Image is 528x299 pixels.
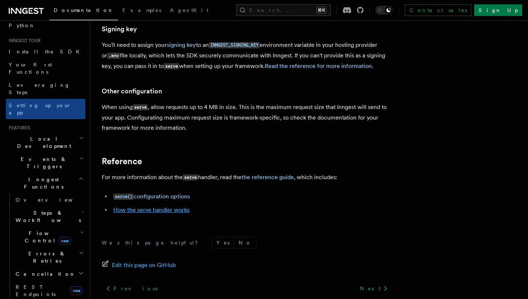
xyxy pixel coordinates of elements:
a: Your first Functions [6,58,85,78]
code: serve [183,174,198,181]
span: Cancellation [13,270,76,278]
a: the reference guide [241,174,294,181]
a: Overview [13,193,85,206]
kbd: ⌘K [316,7,326,14]
a: INNGEST_SIGNING_KEY [209,41,260,48]
button: Events & Triggers [6,153,85,173]
span: Leveraging Steps [9,82,70,95]
a: Python [6,19,85,32]
span: Errors & Retries [13,250,79,264]
span: Events & Triggers [6,155,79,170]
a: Previous [102,282,162,295]
span: Features [6,125,30,131]
span: Setting up your app [9,102,71,116]
a: How the serve handler works [113,206,190,213]
code: .env [107,53,120,59]
p: For more information about the handler, read the , which includes: [102,172,392,183]
button: Flow Controlnew [13,227,85,247]
span: Examples [122,7,161,13]
a: Setting up your app [6,99,85,119]
span: Edit this page on GitHub [112,260,176,270]
button: Steps & Workflows [13,206,85,227]
button: Cancellation [13,267,85,280]
a: Sign Up [474,4,522,16]
span: Python [9,23,35,28]
span: AgentKit [170,7,208,13]
p: When using , allow requests up to 4 MB in size. This is the maximum request size that Inngest wil... [102,102,392,133]
span: Local Development [6,135,79,150]
a: signing key [167,41,196,48]
a: Examples [118,2,166,20]
button: Local Development [6,132,85,153]
span: Steps & Workflows [13,209,81,224]
a: AgentKit [166,2,213,20]
a: Next [356,282,392,295]
span: REST Endpoints [16,284,56,297]
span: new [59,237,71,245]
a: Documentation [49,2,118,20]
button: No [234,237,256,248]
p: You'll need to assign your to an environment variable in your hosting provider or file locally, w... [102,40,392,72]
button: Yes [212,237,234,248]
span: Documentation [54,7,114,13]
a: Reference [102,156,142,166]
span: Your first Functions [9,62,52,75]
a: Read the reference for more information [265,62,372,69]
code: serve() [113,194,134,200]
code: INNGEST_SIGNING_KEY [209,42,260,48]
code: serve [133,104,148,110]
button: Search...⌘K [236,4,331,16]
span: new [70,286,82,295]
a: Signing key [102,24,137,34]
span: Overview [16,197,90,203]
a: Leveraging Steps [6,78,85,99]
a: serve()configuration options [113,193,190,200]
code: serve [164,63,179,69]
button: Inngest Functions [6,173,85,193]
a: Contact sales [405,4,471,16]
span: Inngest Functions [6,176,78,190]
p: Was this page helpful? [102,239,203,246]
span: Install the SDK [9,49,84,54]
a: Other configuration [102,86,162,96]
span: Flow Control [13,230,80,244]
button: Toggle dark mode [375,6,393,15]
span: Inngest tour [6,38,41,44]
a: Edit this page on GitHub [102,260,176,270]
button: Errors & Retries [13,247,85,267]
a: Install the SDK [6,45,85,58]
